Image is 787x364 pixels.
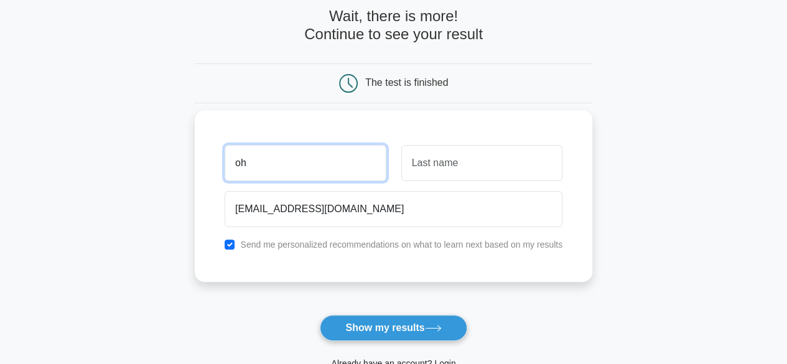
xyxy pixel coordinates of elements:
[320,315,467,341] button: Show my results
[240,240,562,250] label: Send me personalized recommendations on what to learn next based on my results
[365,77,448,88] div: The test is finished
[401,145,562,181] input: Last name
[225,145,386,181] input: First name
[195,7,592,44] h4: Wait, there is more! Continue to see your result
[225,191,562,227] input: Email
